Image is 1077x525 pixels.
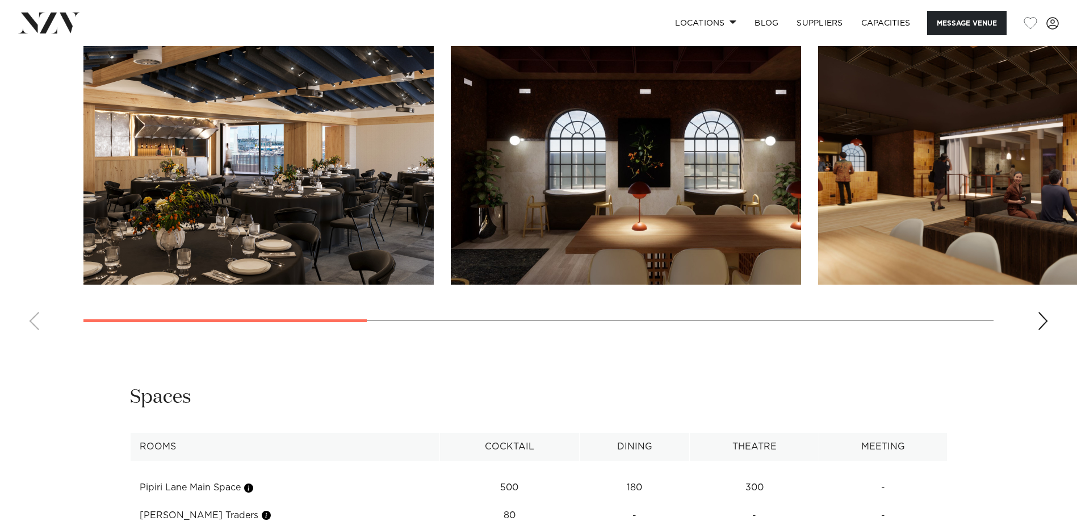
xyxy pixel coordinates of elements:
[690,474,819,502] td: 300
[439,433,579,461] th: Cocktail
[130,385,191,410] h2: Spaces
[439,474,579,502] td: 500
[451,27,801,285] swiper-slide: 2 / 8
[819,474,947,502] td: -
[83,27,434,285] swiper-slide: 1 / 8
[787,11,852,35] a: SUPPLIERS
[745,11,787,35] a: BLOG
[130,474,439,502] td: Pipiri Lane Main Space
[130,433,439,461] th: Rooms
[666,11,745,35] a: Locations
[690,433,819,461] th: Theatre
[927,11,1007,35] button: Message Venue
[579,433,690,461] th: Dining
[852,11,920,35] a: Capacities
[18,13,80,33] img: nzv-logo.png
[819,433,947,461] th: Meeting
[579,474,690,502] td: 180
